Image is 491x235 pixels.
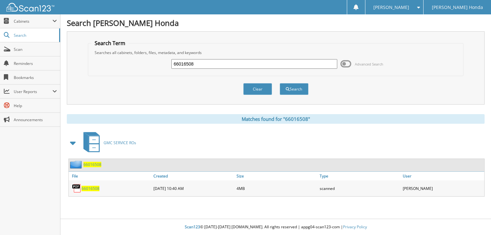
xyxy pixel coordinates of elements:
a: Size [235,172,318,180]
div: scanned [318,182,401,195]
a: Privacy Policy [343,224,367,230]
a: 66016508 [83,162,101,167]
a: GMC SERVICE ROs [80,130,136,155]
div: Matches found for "66016508" [67,114,485,124]
span: Cabinets [14,19,52,24]
img: scan123-logo-white.svg [6,3,54,12]
a: User [401,172,484,180]
div: 4MB [235,182,318,195]
a: Created [152,172,235,180]
a: File [69,172,152,180]
span: [PERSON_NAME] Honda [432,5,483,9]
span: [PERSON_NAME] [373,5,409,9]
span: Advanced Search [355,62,383,67]
img: PDF.png [72,184,82,193]
img: folder2.png [70,161,83,168]
iframe: Chat Widget [459,204,491,235]
button: Search [280,83,308,95]
span: Help [14,103,57,108]
span: Bookmarks [14,75,57,80]
a: Type [318,172,401,180]
h1: Search [PERSON_NAME] Honda [67,18,485,28]
div: Searches all cabinets, folders, files, metadata, and keywords [91,50,460,55]
span: Scan123 [185,224,200,230]
span: User Reports [14,89,52,94]
div: [PERSON_NAME] [401,182,484,195]
span: Reminders [14,61,57,66]
span: Scan [14,47,57,52]
a: 66016508 [82,186,99,191]
span: Announcements [14,117,57,122]
span: Search [14,33,56,38]
button: Clear [243,83,272,95]
span: GMC SERVICE ROs [104,140,136,145]
div: [DATE] 10:40 AM [152,182,235,195]
div: © [DATE]-[DATE] [DOMAIN_NAME]. All rights reserved | appg04-scan123-com | [60,219,491,235]
legend: Search Term [91,40,129,47]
